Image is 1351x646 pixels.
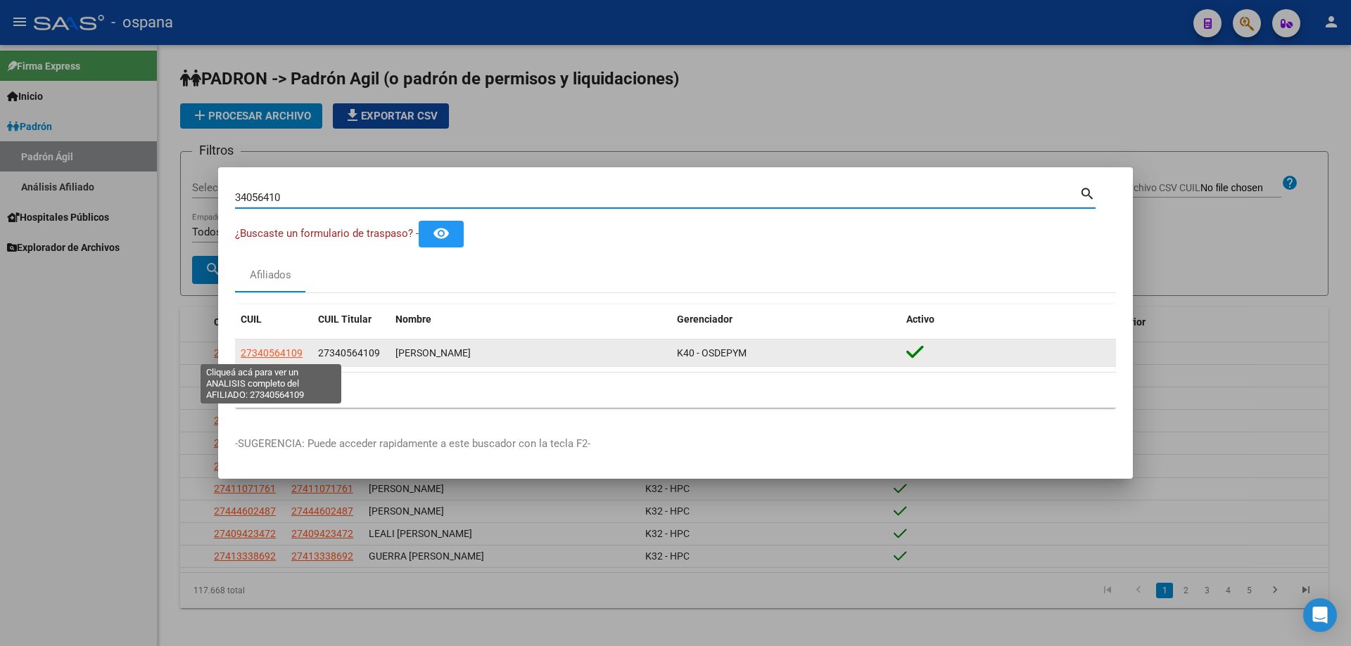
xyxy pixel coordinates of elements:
datatable-header-cell: Nombre [390,304,671,335]
p: -SUGERENCIA: Puede acceder rapidamente a este buscador con la tecla F2- [235,436,1116,452]
datatable-header-cell: Activo [901,304,1116,335]
span: ¿Buscaste un formulario de traspaso? - [235,227,419,240]
span: Activo [906,314,934,325]
mat-icon: remove_red_eye [433,225,450,242]
datatable-header-cell: Gerenciador [671,304,901,335]
span: 27340564109 [241,347,303,358]
span: CUIL [241,314,262,325]
span: K40 - OSDEPYM [677,347,747,358]
span: 27340564109 [318,347,380,358]
span: Gerenciador [677,314,732,325]
datatable-header-cell: CUIL Titular [312,304,390,335]
mat-icon: search [1079,184,1096,201]
datatable-header-cell: CUIL [235,304,312,335]
div: 1 total [235,373,1116,408]
div: Afiliados [250,267,291,283]
span: Nombre [395,314,431,325]
div: [PERSON_NAME] [395,345,666,361]
span: CUIL Titular [318,314,372,325]
div: Open Intercom Messenger [1303,598,1337,632]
